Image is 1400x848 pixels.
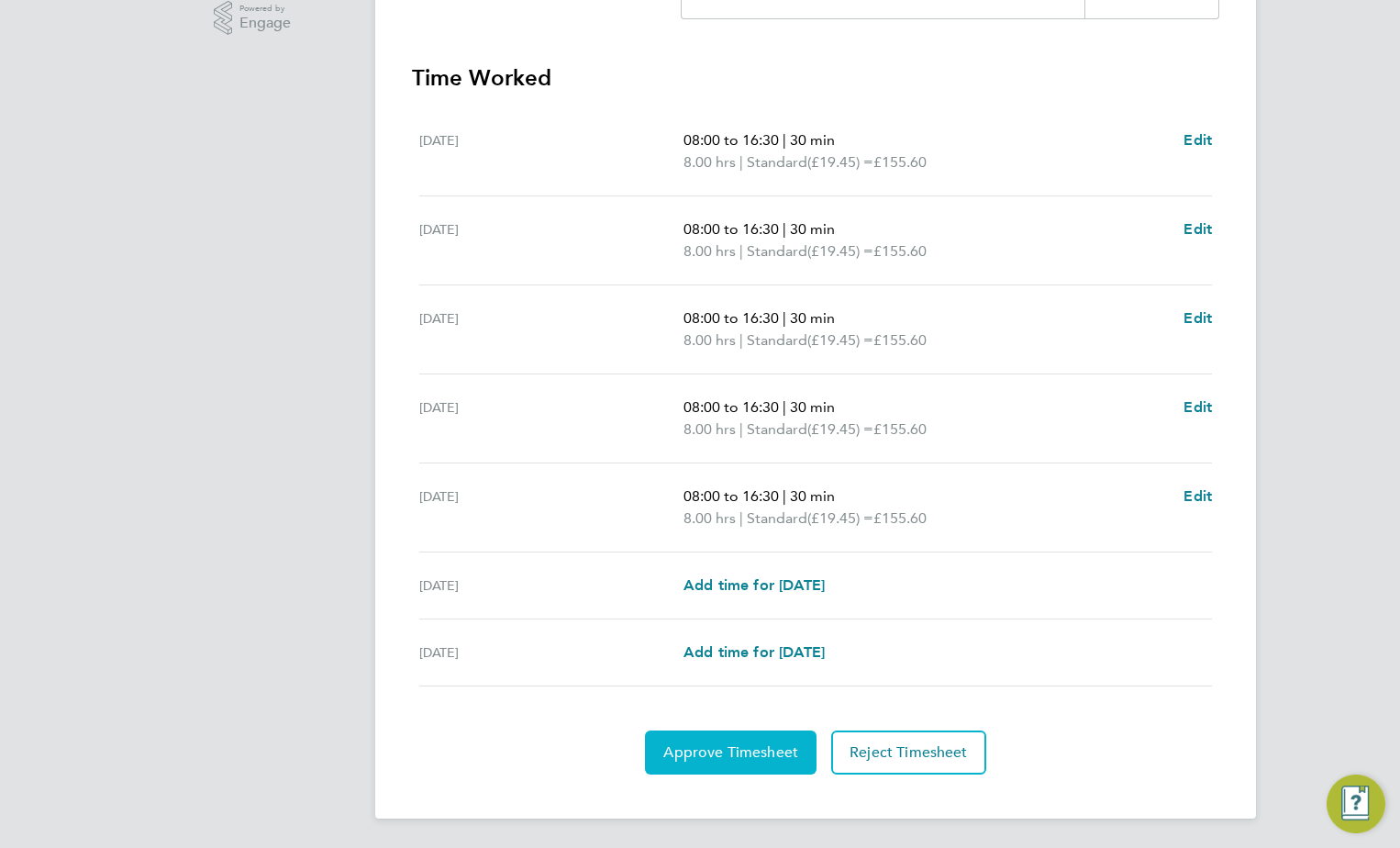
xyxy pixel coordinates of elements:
[683,331,736,349] span: 8.00 hrs
[419,642,683,664] div: [DATE]
[747,508,807,530] span: Standard
[214,1,292,36] a: Powered byEngage
[807,509,873,527] span: (£19.45) =
[783,309,786,327] span: |
[747,418,807,441] span: Standard
[807,331,873,349] span: (£19.45) =
[683,153,736,171] span: 8.00 hrs
[1183,309,1212,327] span: Edit
[739,242,743,260] span: |
[239,16,291,31] span: Engage
[419,575,683,597] div: [DATE]
[419,218,683,262] div: [DATE]
[790,309,835,327] span: 30 min
[1183,129,1212,151] a: Edit
[850,743,968,762] span: Reject Timesheet
[1183,131,1212,149] span: Edit
[1183,218,1212,240] a: Edit
[747,151,807,173] span: Standard
[663,743,798,762] span: Approve Timesheet
[831,731,986,775] button: Reject Timesheet
[790,487,835,505] span: 30 min
[807,242,873,260] span: (£19.45) =
[783,398,786,416] span: |
[790,131,835,149] span: 30 min
[1183,220,1212,238] span: Edit
[1183,307,1212,329] a: Edit
[790,220,835,238] span: 30 min
[739,331,743,349] span: |
[683,643,825,661] span: Add time for [DATE]
[419,396,683,441] div: [DATE]
[747,240,807,262] span: Standard
[790,398,835,416] span: 30 min
[1183,396,1212,418] a: Edit
[873,242,927,260] span: £155.60
[739,153,743,171] span: |
[683,309,779,327] span: 08:00 to 16:30
[873,420,927,438] span: £155.60
[683,242,736,260] span: 8.00 hrs
[1327,775,1385,833] button: Engage Resource Center
[683,131,779,149] span: 08:00 to 16:30
[419,485,683,530] div: [DATE]
[873,153,927,171] span: £155.60
[1183,398,1212,416] span: Edit
[419,307,683,351] div: [DATE]
[683,220,779,238] span: 08:00 to 16:30
[807,420,873,438] span: (£19.45) =
[807,153,873,171] span: (£19.45) =
[739,420,743,438] span: |
[419,129,683,173] div: [DATE]
[873,509,927,527] span: £155.60
[783,131,786,149] span: |
[783,220,786,238] span: |
[683,575,825,597] a: Add time for [DATE]
[683,420,736,438] span: 8.00 hrs
[645,731,817,775] button: Approve Timesheet
[1183,487,1212,505] span: Edit
[683,576,825,594] span: Add time for [DATE]
[683,509,736,527] span: 8.00 hrs
[783,487,786,505] span: |
[683,487,779,505] span: 08:00 to 16:30
[683,642,825,664] a: Add time for [DATE]
[873,331,927,349] span: £155.60
[412,63,1219,93] h3: Time Worked
[683,398,779,416] span: 08:00 to 16:30
[747,329,807,351] span: Standard
[239,1,291,17] span: Powered by
[739,509,743,527] span: |
[1183,485,1212,508] a: Edit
